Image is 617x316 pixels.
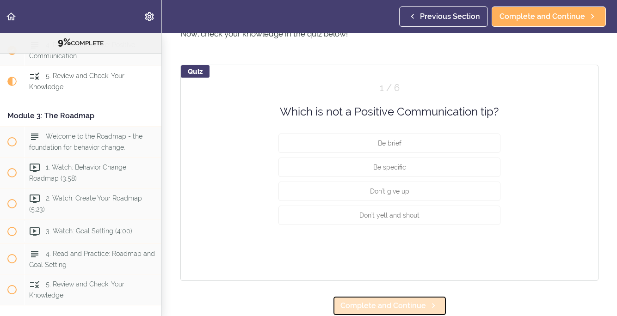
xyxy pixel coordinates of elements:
span: Previous Section [420,11,480,22]
a: Previous Section [399,6,488,27]
span: Be specific [373,164,406,171]
svg: Back to course curriculum [6,11,17,22]
span: 4. Read and Practice: Roadmap and Goal Setting [29,250,155,268]
a: Complete and Continue [333,296,447,316]
span: Don't yell and shout [359,212,420,219]
span: 1. Watch: Behavior Change Roadmap (3:58) [29,164,126,182]
button: Don't yell and shout [278,206,500,225]
div: Which is not a Positive Communication tip? [255,104,524,120]
span: 5. Review and Check: Your Knowledge [29,281,124,299]
button: Be specific [278,158,500,177]
span: Complete and Continue [500,11,585,22]
span: Be brief [378,140,401,147]
span: Complete and Continue [340,300,426,311]
span: 5. Review and Check: Your Knowledge [29,72,124,90]
span: Welcome to the Roadmap - the foundation for behavior change. [29,133,142,151]
button: Don't give up [278,182,500,201]
svg: Settings Menu [144,11,155,22]
span: 2. Watch: Create Your Roadmap (5:23) [29,194,142,213]
div: Question 1 out of 6 [278,81,500,95]
div: Quiz [181,65,210,78]
span: Now, check your knowledge in the quiz below! [180,29,348,38]
div: COMPLETE [12,36,150,49]
span: Don't give up [370,188,409,195]
button: Be brief [278,134,500,153]
span: 9% [58,36,71,48]
a: Complete and Continue [492,6,606,27]
span: 3. Watch: Goal Setting (4:00) [46,227,132,235]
